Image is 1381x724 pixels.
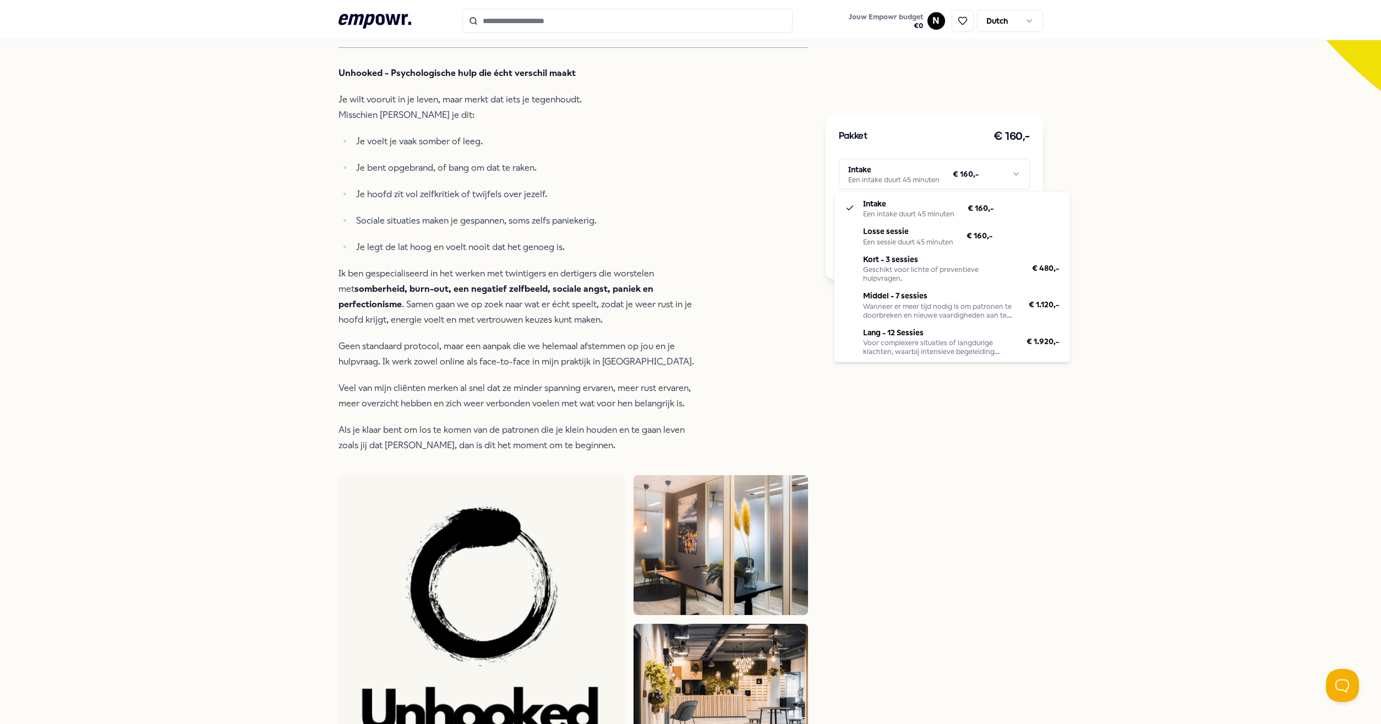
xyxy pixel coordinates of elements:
[1029,298,1059,311] span: € 1.120,-
[863,339,1013,356] div: Voor complexere situaties of langdurige klachten, waarbij intensieve begeleiding nodig is.
[967,230,992,242] span: € 160,-
[863,225,953,237] p: Losse sessie
[863,326,1013,339] p: Lang - 12 Sessies
[863,210,954,219] div: Een intake duurt 45 minuten
[863,198,954,210] p: Intake
[863,302,1016,320] div: Wanneer er meer tijd nodig is om patronen te doorbreken en nieuwe vaardigheden aan te leren.
[863,290,1016,302] p: Middel - 7 sessies
[863,238,953,247] div: Een sessie duurt 45 minuten
[863,253,1019,265] p: Kort - 3 sessies
[1032,262,1059,274] span: € 480,-
[863,265,1019,283] div: Geschikt voor lichte of preventieve hulpvragen.
[968,202,994,214] span: € 160,-
[1027,335,1059,347] span: € 1.920,-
